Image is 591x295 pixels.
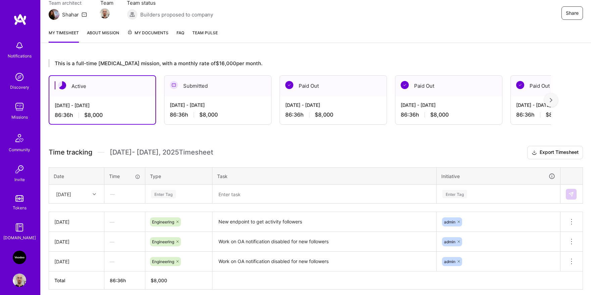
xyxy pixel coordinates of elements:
a: User Avatar [11,273,28,287]
div: Enter Tag [151,189,176,199]
span: $8,000 [546,111,564,118]
th: 86:36h [104,271,145,290]
span: admin [444,259,455,264]
img: right [550,98,552,102]
div: — [104,233,145,251]
img: Team Architect [49,9,59,20]
div: Shahar [62,11,79,18]
div: Paid Out [280,76,387,96]
img: logo [13,13,27,26]
img: Invite [13,163,26,176]
img: Builders proposed to company [127,9,138,20]
a: Team Member Avatar [100,8,109,19]
span: [DATE] - [DATE] , 2025 Timesheet [110,148,213,157]
img: User Avatar [13,273,26,287]
img: VooDoo (BeReal): Engineering Execution Squad [13,251,26,264]
div: [DATE] - [DATE] [170,101,266,109]
div: Missions [11,114,28,121]
img: Paid Out [401,81,409,89]
textarea: Work on OA notification disabled for new followers [213,252,436,271]
button: Export Timesheet [527,146,583,159]
i: icon Chevron [93,193,96,196]
div: [DOMAIN_NAME] [3,234,36,241]
img: Submitted [170,81,178,89]
div: [DATE] - [DATE] [285,101,381,109]
img: Team Member Avatar [100,8,110,18]
a: FAQ [177,29,184,43]
span: Builders proposed to company [140,11,213,18]
img: Paid Out [285,81,293,89]
span: admin [444,219,455,224]
div: Initiative [441,172,555,180]
img: tokens [15,195,23,202]
span: $8,000 [315,111,333,118]
div: Notifications [8,52,32,59]
div: [DATE] - [DATE] [55,102,150,109]
a: My timesheet [49,29,79,43]
textarea: New endpoint to get activity followers [213,213,436,231]
div: [DATE] [56,191,71,198]
div: Time [109,173,140,180]
span: Engineering [152,239,174,244]
span: Team Pulse [192,30,218,35]
span: $8,000 [84,112,103,119]
th: Date [49,167,104,185]
span: admin [444,239,455,244]
img: guide book [13,221,26,234]
div: — [104,213,145,231]
img: Community [11,130,28,146]
div: Discovery [10,84,29,91]
a: My Documents [127,29,168,43]
span: Time tracking [49,148,92,157]
span: My Documents [127,29,168,37]
div: Community [9,146,30,153]
img: discovery [13,70,26,84]
div: — [104,253,145,270]
div: [DATE] [54,238,99,245]
button: Share [561,6,583,20]
th: Total [49,271,104,290]
span: $8,000 [430,111,449,118]
div: Invite [14,176,25,183]
div: 86:36 h [285,111,381,118]
img: Active [58,81,66,89]
div: Paid Out [395,76,502,96]
span: Share [566,10,579,16]
div: 86:36 h [401,111,497,118]
th: $8,000 [145,271,212,290]
th: Task [212,167,437,185]
img: Paid Out [516,81,524,89]
span: Engineering [152,259,174,264]
div: — [105,185,145,203]
img: bell [13,39,26,52]
div: 86:36 h [55,112,150,119]
a: About Mission [87,29,119,43]
img: teamwork [13,100,26,114]
div: This is a full-time [MEDICAL_DATA] mission, with a monthly rate of $16,000 per month. [49,59,551,67]
span: $8,000 [199,111,218,118]
textarea: Work on OA notification disabled for new followers [213,233,436,251]
div: [DATE] - [DATE] [401,101,497,109]
div: Enter Tag [442,189,467,199]
i: icon Download [532,149,537,156]
a: Team Pulse [192,29,218,43]
div: [DATE] [54,218,99,225]
div: Active [49,76,155,96]
img: Submit [569,192,574,197]
div: Submitted [164,76,271,96]
div: 86:36 h [170,111,266,118]
div: [DATE] [54,258,99,265]
div: Tokens [13,204,27,211]
th: Type [145,167,212,185]
span: Engineering [152,219,174,224]
i: icon Mail [82,12,87,17]
a: VooDoo (BeReal): Engineering Execution Squad [11,251,28,264]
